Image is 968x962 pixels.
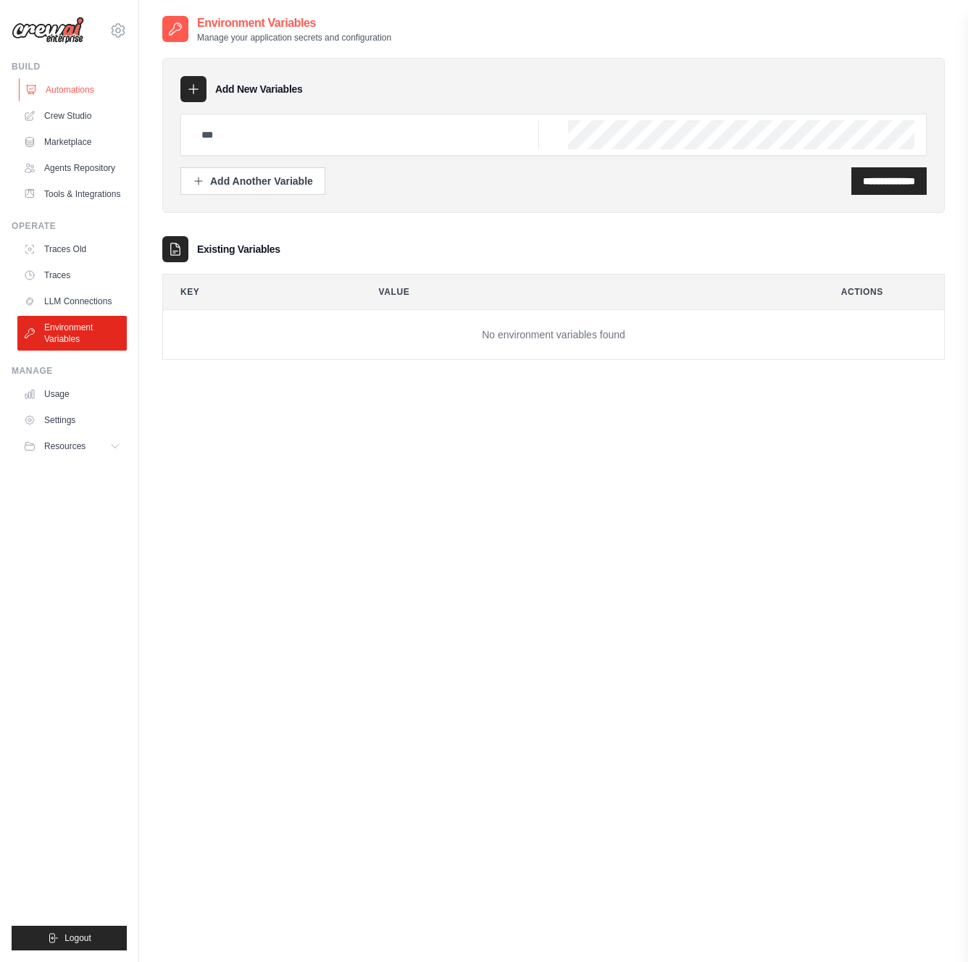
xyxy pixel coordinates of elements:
th: Value [362,275,812,309]
div: Manage [12,365,127,377]
a: Marketplace [17,130,127,154]
span: Resources [44,440,85,452]
a: Tools & Integrations [17,183,127,206]
a: Automations [19,78,128,101]
th: Key [163,275,350,309]
h3: Add New Variables [215,82,303,96]
div: Operate [12,220,127,232]
td: No environment variables found [163,310,944,360]
a: Agents Repository [17,156,127,180]
img: Logo [12,17,84,44]
th: Actions [824,275,944,309]
a: Crew Studio [17,104,127,127]
div: Add Another Variable [193,174,313,188]
a: Environment Variables [17,316,127,351]
a: Traces [17,264,127,287]
div: Build [12,61,127,72]
a: Settings [17,409,127,432]
p: Manage your application secrets and configuration [197,32,391,43]
button: Logout [12,926,127,950]
a: Traces Old [17,238,127,261]
h2: Environment Variables [197,14,391,32]
button: Add Another Variable [180,167,325,195]
h3: Existing Variables [197,242,280,256]
button: Resources [17,435,127,458]
span: Logout [64,932,91,944]
a: LLM Connections [17,290,127,313]
a: Usage [17,382,127,406]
